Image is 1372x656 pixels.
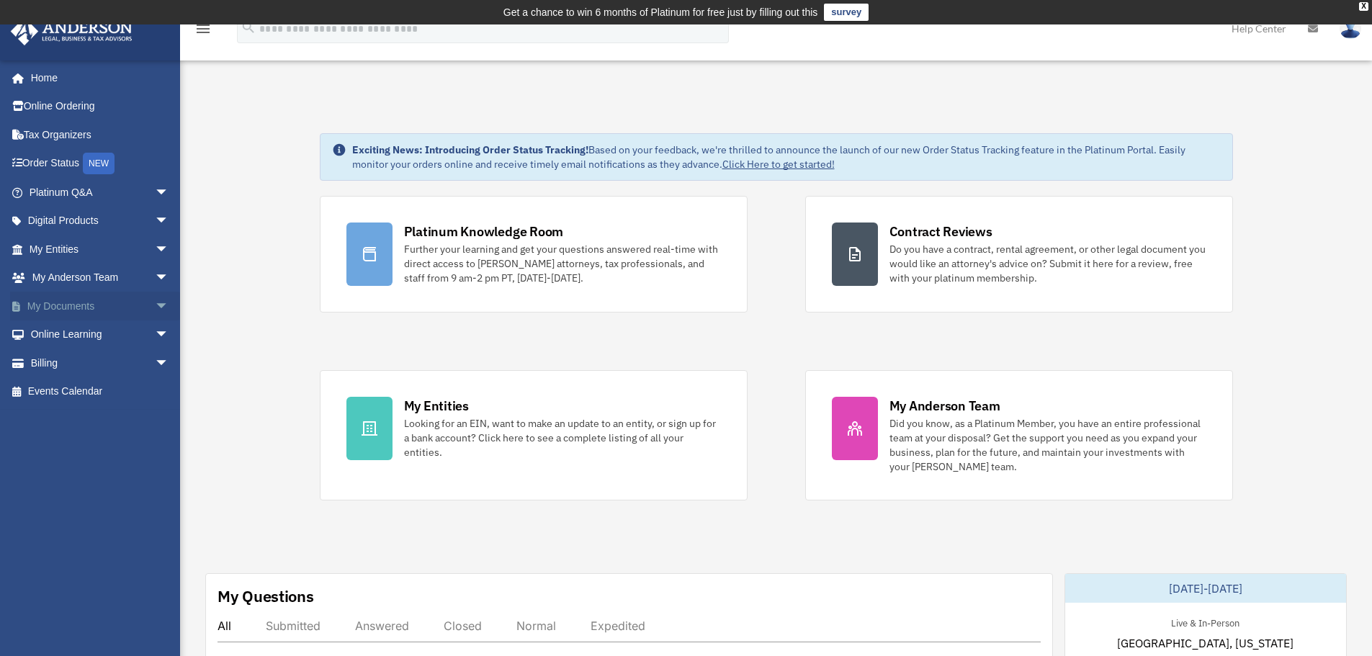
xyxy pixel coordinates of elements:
[444,619,482,633] div: Closed
[155,349,184,378] span: arrow_drop_down
[241,19,256,35] i: search
[1065,574,1346,603] div: [DATE]-[DATE]
[155,235,184,264] span: arrow_drop_down
[266,619,320,633] div: Submitted
[155,178,184,207] span: arrow_drop_down
[10,207,191,235] a: Digital Productsarrow_drop_down
[218,619,231,633] div: All
[155,292,184,321] span: arrow_drop_down
[155,264,184,293] span: arrow_drop_down
[1117,634,1293,652] span: [GEOGRAPHIC_DATA], [US_STATE]
[824,4,869,21] a: survey
[10,349,191,377] a: Billingarrow_drop_down
[10,92,191,121] a: Online Ordering
[218,585,314,607] div: My Questions
[10,149,191,179] a: Order StatusNEW
[352,143,588,156] strong: Exciting News: Introducing Order Status Tracking!
[320,370,748,500] a: My Entities Looking for an EIN, want to make an update to an entity, or sign up for a bank accoun...
[83,153,115,174] div: NEW
[805,196,1233,313] a: Contract Reviews Do you have a contract, rental agreement, or other legal document you would like...
[355,619,409,633] div: Answered
[155,207,184,236] span: arrow_drop_down
[805,370,1233,500] a: My Anderson Team Did you know, as a Platinum Member, you have an entire professional team at your...
[194,20,212,37] i: menu
[722,158,835,171] a: Click Here to get started!
[889,242,1206,285] div: Do you have a contract, rental agreement, or other legal document you would like an attorney's ad...
[10,264,191,292] a: My Anderson Teamarrow_drop_down
[10,320,191,349] a: Online Learningarrow_drop_down
[404,223,564,241] div: Platinum Knowledge Room
[404,242,721,285] div: Further your learning and get your questions answered real-time with direct access to [PERSON_NAM...
[1340,18,1361,39] img: User Pic
[352,143,1221,171] div: Based on your feedback, we're thrilled to announce the launch of our new Order Status Tracking fe...
[404,416,721,459] div: Looking for an EIN, want to make an update to an entity, or sign up for a bank account? Click her...
[1359,2,1368,11] div: close
[320,196,748,313] a: Platinum Knowledge Room Further your learning and get your questions answered real-time with dire...
[889,223,992,241] div: Contract Reviews
[1160,614,1251,629] div: Live & In-Person
[404,397,469,415] div: My Entities
[155,320,184,350] span: arrow_drop_down
[10,178,191,207] a: Platinum Q&Aarrow_drop_down
[10,292,191,320] a: My Documentsarrow_drop_down
[10,235,191,264] a: My Entitiesarrow_drop_down
[516,619,556,633] div: Normal
[503,4,818,21] div: Get a chance to win 6 months of Platinum for free just by filling out this
[889,397,1000,415] div: My Anderson Team
[10,63,184,92] a: Home
[591,619,645,633] div: Expedited
[889,416,1206,474] div: Did you know, as a Platinum Member, you have an entire professional team at your disposal? Get th...
[10,377,191,406] a: Events Calendar
[6,17,137,45] img: Anderson Advisors Platinum Portal
[10,120,191,149] a: Tax Organizers
[194,25,212,37] a: menu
